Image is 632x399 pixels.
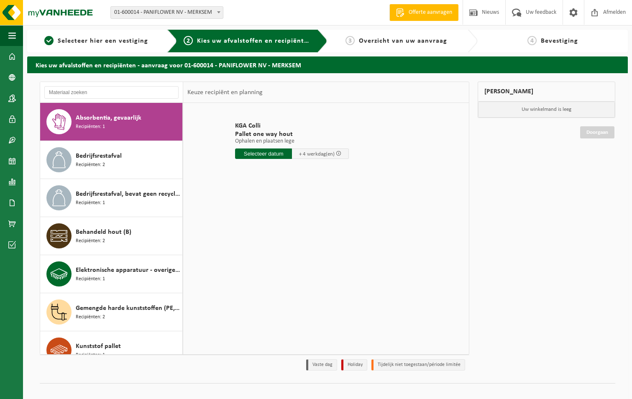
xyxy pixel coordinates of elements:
[183,82,267,103] div: Keuze recipiënt en planning
[44,36,54,45] span: 1
[527,36,537,45] span: 4
[76,199,105,207] span: Recipiënten: 1
[76,227,131,237] span: Behandeld hout (B)
[40,331,183,369] button: Kunststof pallet Recipiënten: 1
[345,36,355,45] span: 3
[478,102,615,118] p: Uw winkelmand is leeg
[40,293,183,331] button: Gemengde harde kunststoffen (PE, PP en PVC), recycleerbaar (industrieel) Recipiënten: 2
[76,265,180,275] span: Elektronische apparatuur - overige (OVE)
[76,313,105,321] span: Recipiënten: 2
[407,8,454,17] span: Offerte aanvragen
[31,36,161,46] a: 1Selecteer hier een vestiging
[306,359,337,371] li: Vaste dag
[359,38,447,44] span: Overzicht van uw aanvraag
[40,217,183,255] button: Behandeld hout (B) Recipiënten: 2
[40,179,183,217] button: Bedrijfsrestafval, bevat geen recycleerbare fracties, verbrandbaar na verkleining Recipiënten: 1
[40,255,183,293] button: Elektronische apparatuur - overige (OVE) Recipiënten: 1
[371,359,465,371] li: Tijdelijk niet toegestaan/période limitée
[235,138,349,144] p: Ophalen en plaatsen lege
[40,141,183,179] button: Bedrijfsrestafval Recipiënten: 2
[341,359,367,371] li: Holiday
[184,36,193,45] span: 2
[76,151,122,161] span: Bedrijfsrestafval
[76,351,105,359] span: Recipiënten: 1
[76,341,121,351] span: Kunststof pallet
[76,275,105,283] span: Recipiënten: 1
[235,148,292,159] input: Selecteer datum
[76,237,105,245] span: Recipiënten: 2
[76,123,105,131] span: Recipiënten: 1
[389,4,458,21] a: Offerte aanvragen
[110,6,223,19] span: 01-600014 - PANIFLOWER NV - MERKSEM
[235,130,349,138] span: Pallet one way hout
[76,113,141,123] span: Absorbentia, gevaarlijk
[27,56,628,73] h2: Kies uw afvalstoffen en recipiënten - aanvraag voor 01-600014 - PANIFLOWER NV - MERKSEM
[76,189,180,199] span: Bedrijfsrestafval, bevat geen recycleerbare fracties, verbrandbaar na verkleining
[76,303,180,313] span: Gemengde harde kunststoffen (PE, PP en PVC), recycleerbaar (industrieel)
[299,151,335,157] span: + 4 werkdag(en)
[76,161,105,169] span: Recipiënten: 2
[478,82,615,102] div: [PERSON_NAME]
[58,38,148,44] span: Selecteer hier een vestiging
[541,38,578,44] span: Bevestiging
[197,38,312,44] span: Kies uw afvalstoffen en recipiënten
[111,7,223,18] span: 01-600014 - PANIFLOWER NV - MERKSEM
[235,122,349,130] span: KGA Colli
[44,86,179,99] input: Materiaal zoeken
[40,103,183,141] button: Absorbentia, gevaarlijk Recipiënten: 1
[580,126,614,138] a: Doorgaan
